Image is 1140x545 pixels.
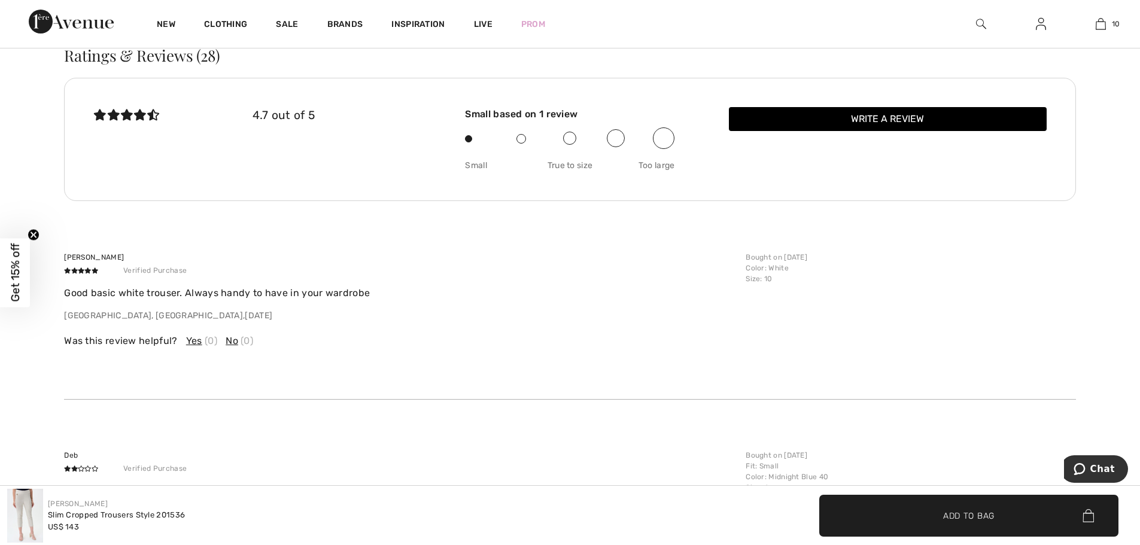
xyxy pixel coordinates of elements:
[1071,17,1130,31] a: 10
[327,19,363,32] a: Brands
[746,461,1068,471] p: : Small
[465,107,674,121] div: Small based on 1 review
[521,18,545,31] a: Prom
[729,107,1047,131] button: Write a review
[64,253,124,261] span: [PERSON_NAME]
[943,509,995,522] span: Add to Bag
[205,334,217,348] span: (0)
[253,107,411,124] div: 4.7 out of 5
[535,159,605,172] span: True to size
[746,263,1068,273] p: : White
[157,19,175,32] a: New
[391,19,445,32] span: Inspiration
[64,484,738,501] h4: Nice Pants
[746,462,755,470] span: Fit
[64,451,78,459] span: Deb
[48,522,79,531] span: US$ 143
[64,48,1076,63] h3: Ratings & Reviews (28)
[64,309,738,322] p: ,
[111,263,199,278] span: Verified Purchase
[746,450,1068,461] p: Bought on [DATE]
[746,264,765,272] span: Color
[64,310,243,321] span: [GEOGRAPHIC_DATA], [GEOGRAPHIC_DATA]
[746,473,765,481] span: Color
[29,10,114,34] img: 1ère Avenue
[976,17,986,31] img: search the website
[1096,17,1106,31] img: My Bag
[746,252,1068,263] p: Bought on [DATE]
[186,334,202,348] span: Yes
[48,500,108,508] a: [PERSON_NAME]
[1036,17,1046,31] img: My Info
[8,243,22,302] span: Get 15% off
[746,471,1068,482] p: : Midnight Blue 40
[276,19,298,32] a: Sale
[1083,509,1094,522] img: Bag.svg
[746,483,760,492] span: Size
[474,18,493,31] a: Live
[1064,455,1128,485] iframe: Opens a widget where you can chat to one of our agents
[226,334,238,348] span: No
[64,286,738,300] p: Good basic white trouser. Always handy to have in your wardrobe
[1026,17,1056,32] a: Sign In
[64,334,177,348] span: Was this review helpful?
[819,495,1118,537] button: Add to Bag
[7,489,43,543] img: Slim Cropped Trousers Style 201536
[746,273,1068,284] p: : 10
[465,159,535,172] span: Small
[204,19,247,32] a: Clothing
[1112,19,1120,29] span: 10
[48,509,185,521] div: Slim Cropped Trousers Style 201536
[111,461,199,476] span: Verified Purchase
[28,229,39,240] button: Close teaser
[241,334,253,348] span: (0)
[245,310,272,321] span: [DATE]
[746,275,760,283] span: Size
[605,159,675,172] span: Too large
[746,482,1068,493] p: : 6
